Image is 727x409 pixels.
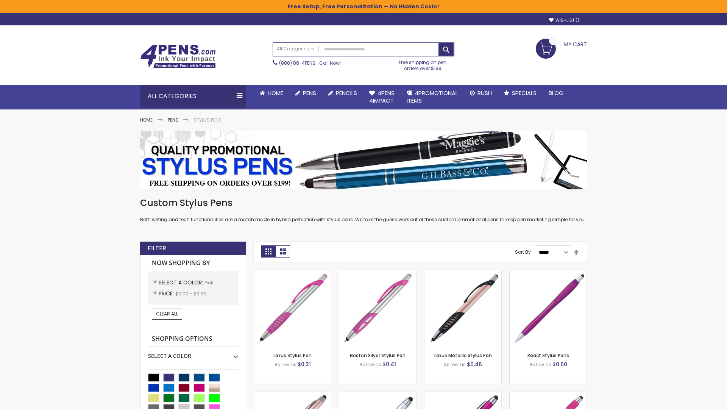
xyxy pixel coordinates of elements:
[204,279,213,286] span: Pink
[543,85,569,101] a: Blog
[140,131,587,189] img: Stylus Pens
[303,89,316,97] span: Pens
[159,290,175,297] span: Price
[148,331,238,347] strong: Shopping Options
[254,270,331,276] a: Lexus Stylus Pen-Pink
[140,197,587,223] div: Both writing and tech functionalities are a match made in hybrid perfection with stylus pens. We ...
[467,361,482,368] span: $0.46
[140,117,153,123] a: Home
[552,361,567,368] span: $0.60
[279,60,341,66] span: - Call Now!
[254,392,331,398] a: Lory Metallic Stylus Pen-Pink
[510,270,587,347] img: React Stylus Pens-Pink
[140,197,587,209] h1: Custom Stylus Pens
[391,56,455,72] div: Free shipping on pen orders over $199
[175,290,207,297] span: $0.00 - $9.99
[339,270,416,347] img: Boston Silver Stylus Pen-Pink
[382,361,396,368] span: $0.41
[277,46,315,52] span: All Categories
[336,89,357,97] span: Pencils
[148,244,166,253] strong: Filter
[273,43,318,55] a: All Categories
[424,270,501,276] a: Lexus Metallic Stylus Pen-Pink
[363,85,401,109] a: 4Pens4impact
[549,89,563,97] span: Blog
[498,85,543,101] a: Specials
[510,270,587,276] a: React Stylus Pens-Pink
[444,361,466,368] span: As low as
[434,352,492,359] a: Lexus Metallic Stylus Pen
[261,245,276,258] strong: Grid
[159,279,204,286] span: Select A Color
[424,270,501,347] img: Lexus Metallic Stylus Pen-Pink
[529,361,551,368] span: As low as
[322,85,363,101] a: Pencils
[275,361,296,368] span: As low as
[193,117,222,123] strong: Stylus Pens
[279,60,315,66] a: (888) 88-4PENS
[407,89,458,105] span: 4PROMOTIONAL ITEMS
[273,352,312,359] a: Lexus Stylus Pen
[369,89,395,105] span: 4Pens 4impact
[515,249,531,255] label: Sort By
[401,85,464,109] a: 4PROMOTIONALITEMS
[339,270,416,276] a: Boston Silver Stylus Pen-Pink
[140,85,246,108] div: All Categories
[477,89,492,97] span: Rush
[512,89,537,97] span: Specials
[510,392,587,398] a: Pearl Element Stylus Pens-Pink
[298,361,311,368] span: $0.31
[156,311,178,317] span: Clear All
[424,392,501,398] a: Metallic Cool Grip Stylus Pen-Pink
[148,347,238,360] div: Select A Color
[464,85,498,101] a: Rush
[148,255,238,271] strong: Now Shopping by
[289,85,322,101] a: Pens
[339,392,416,398] a: Silver Cool Grip Stylus Pen-Pink
[254,270,331,347] img: Lexus Stylus Pen-Pink
[268,89,283,97] span: Home
[359,361,381,368] span: As low as
[549,17,579,23] a: Wishlist
[254,85,289,101] a: Home
[350,352,406,359] a: Boston Silver Stylus Pen
[527,352,569,359] a: React Stylus Pens
[152,309,182,319] a: Clear All
[140,44,216,69] img: 4Pens Custom Pens and Promotional Products
[168,117,178,123] a: Pens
